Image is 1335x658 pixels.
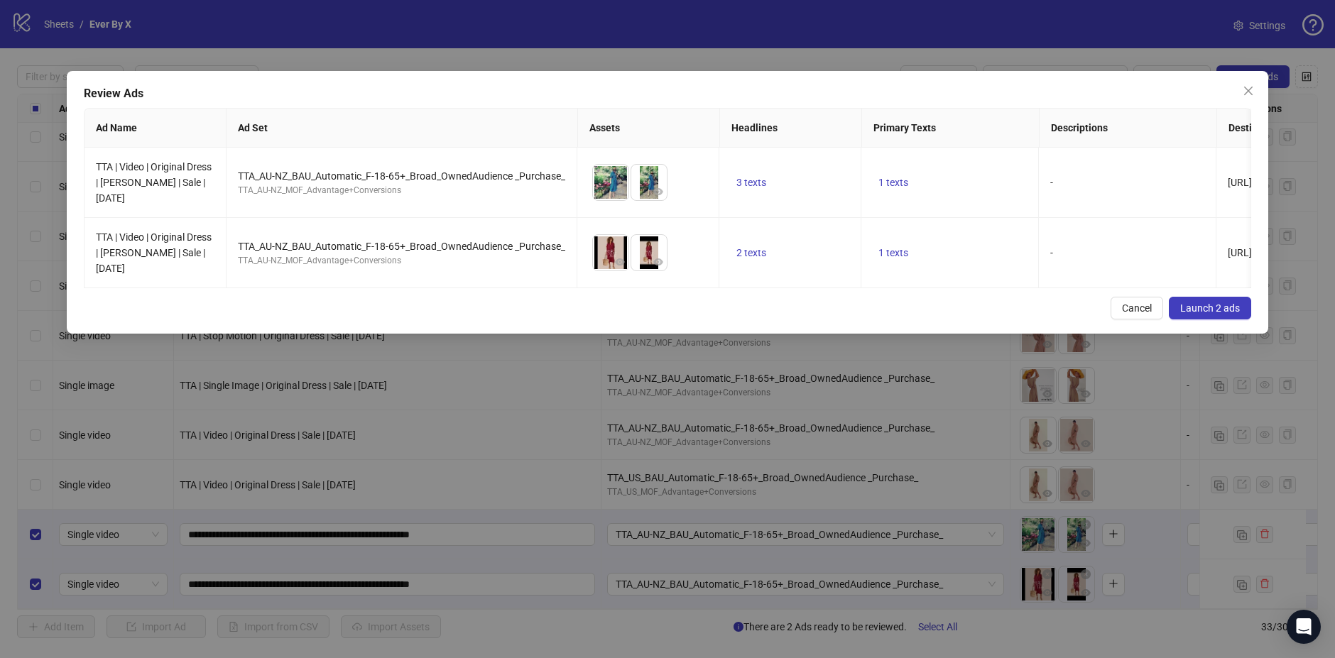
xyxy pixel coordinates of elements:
span: TTA | Video | Original Dress | [PERSON_NAME] | Sale | [DATE] [96,161,212,204]
span: 1 texts [878,177,908,188]
img: Asset 1 [593,235,628,270]
img: Asset 2 [631,235,667,270]
span: 2 texts [736,247,766,258]
span: 1 texts [878,247,908,258]
div: TTA_AU-NZ_BAU_Automatic_F-18-65+_Broad_OwnedAudience _Purchase_ [238,238,565,254]
button: Preview [650,183,667,200]
span: eye [615,257,625,267]
span: [URL][DOMAIN_NAME] [1228,177,1328,188]
div: Open Intercom Messenger [1287,610,1321,644]
button: 3 texts [731,174,772,191]
th: Ad Name [85,109,227,148]
div: TTA_AU-NZ_BAU_Automatic_F-18-65+_Broad_OwnedAudience _Purchase_ [238,168,565,184]
button: 1 texts [873,244,914,261]
img: Asset 2 [631,165,667,200]
th: Descriptions [1040,109,1217,148]
th: Headlines [720,109,862,148]
span: 3 texts [736,177,766,188]
button: Preview [650,253,667,270]
span: TTA | Video | Original Dress | [PERSON_NAME] | Sale | [DATE] [96,231,212,274]
span: eye [653,257,663,267]
span: eye [615,187,625,197]
button: 1 texts [873,174,914,191]
button: 2 texts [731,244,772,261]
span: close [1243,85,1254,97]
button: Preview [611,253,628,270]
th: Primary Texts [862,109,1040,148]
span: Launch 2 ads [1180,302,1240,314]
button: Preview [611,183,628,200]
button: Cancel [1111,297,1163,319]
div: Review Ads [84,85,1251,102]
button: Close [1237,79,1260,102]
button: Launch 2 ads [1169,297,1251,319]
img: Asset 1 [593,165,628,200]
div: TTA_AU-NZ_MOF_Advantage+Conversions [238,184,565,197]
span: - [1050,247,1053,258]
span: eye [653,187,663,197]
span: - [1050,177,1053,188]
span: Cancel [1122,302,1152,314]
span: [URL][DOMAIN_NAME] [1228,247,1328,258]
div: TTA_AU-NZ_MOF_Advantage+Conversions [238,254,565,268]
th: Assets [578,109,720,148]
th: Ad Set [227,109,578,148]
